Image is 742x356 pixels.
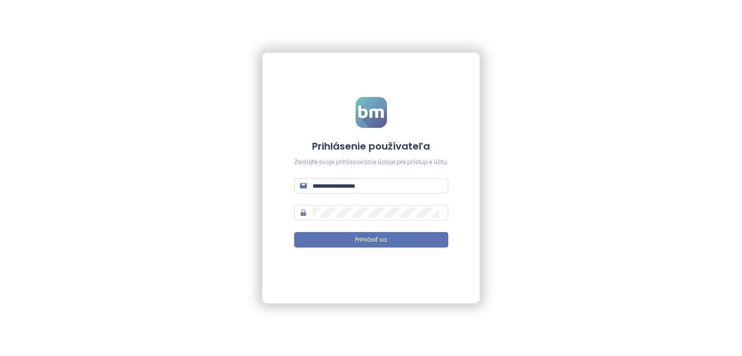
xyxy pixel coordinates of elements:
h4: Prihlásenie používateľa [294,139,448,153]
img: logo [356,97,387,128]
button: Prihlásiť sa [294,232,448,247]
span: Prihlásiť sa [355,235,387,245]
span: lock [300,209,307,216]
span: mail [300,182,307,189]
div: Zadajte svoje prihlasovacie údaje pre prístup k účtu. [294,158,448,167]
